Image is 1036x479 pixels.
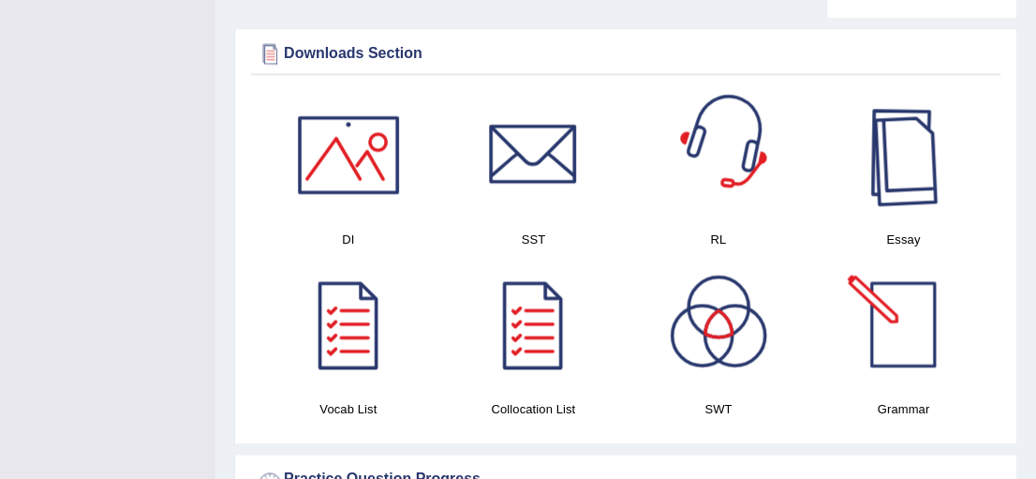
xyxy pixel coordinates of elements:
h4: Collocation List [451,399,617,419]
div: Downloads Section [256,39,996,67]
h4: Vocab List [265,399,432,419]
h4: DI [265,230,432,249]
h4: Grammar [821,399,987,419]
h4: Essay [821,230,987,249]
h4: RL [635,230,802,249]
h4: SWT [635,399,802,419]
h4: SST [451,230,617,249]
